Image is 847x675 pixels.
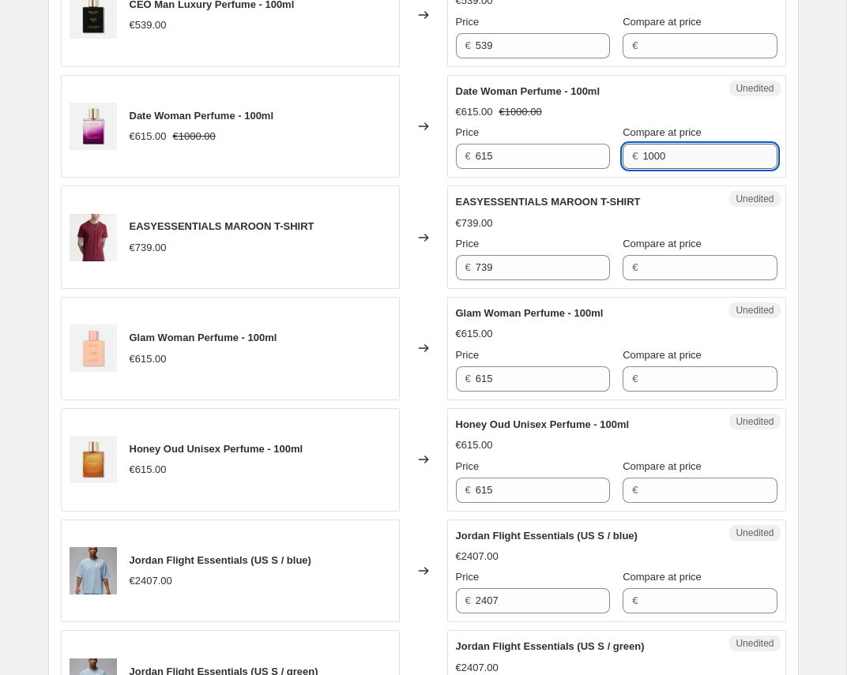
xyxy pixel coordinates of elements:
[70,436,117,483] img: p-10_120c6fec-8133-488c-943b-2c6af7033b9f_80x.jpg
[465,261,471,273] span: €
[632,373,638,384] span: €
[130,129,167,144] div: €615.00
[623,349,702,361] span: Compare at price
[456,418,630,430] span: Honey Oud Unisex Perfume - 100ml
[632,150,638,162] span: €
[465,39,471,51] span: €
[623,460,702,472] span: Compare at price
[456,530,638,542] span: Jordan Flight Essentials (US S / blue)
[736,193,774,205] span: Unedited
[736,415,774,428] span: Unedited
[173,129,216,144] strike: €1000.00
[456,326,493,342] div: €615.00
[736,637,774,650] span: Unedited
[632,594,638,606] span: €
[632,484,638,496] span: €
[130,554,311,566] span: Jordan Flight Essentials (US S / blue)
[456,640,645,652] span: Jordan Flight Essentials (US S / green)
[456,85,600,97] span: Date Woman Perfume - 100ml
[465,594,471,606] span: €
[130,220,314,232] span: EASYESSENTIALS MAROON T-SHIRT
[130,332,277,343] span: Glam Woman Perfume - 100ml
[456,349,480,361] span: Price
[456,16,480,28] span: Price
[70,324,117,372] img: p-9_5dd66ff1-7510-45ac-aca5-c206cc731841_80x.jpg
[736,527,774,539] span: Unedited
[456,126,480,138] span: Price
[632,39,638,51] span: €
[465,150,471,162] span: €
[623,571,702,583] span: Compare at price
[130,573,172,589] div: €2407.00
[456,549,499,564] div: €2407.00
[465,484,471,496] span: €
[623,16,702,28] span: Compare at price
[623,126,702,138] span: Compare at price
[736,82,774,95] span: Unedited
[456,571,480,583] span: Price
[456,307,604,319] span: Glam Woman Perfume - 100ml
[130,17,167,33] div: €539.00
[465,373,471,384] span: €
[456,104,493,120] div: €615.00
[632,261,638,273] span: €
[456,216,493,231] div: €739.00
[456,437,493,453] div: €615.00
[623,238,702,249] span: Compare at price
[70,103,117,150] img: p-3_b2426cb2-db73-4e2e-8501-a14a51b735dd_80x.jpg
[736,304,774,317] span: Unedited
[130,110,274,122] span: Date Woman Perfume - 100ml
[499,104,542,120] strike: €1000.00
[70,547,117,594] img: p-4-blu_80x.jpg
[130,462,167,478] div: €615.00
[70,214,117,261] img: p-8_9ca101ed-e11f-416f-8cf7-c4de09dddf14_80x.jpg
[456,196,641,208] span: EASYESSENTIALS MAROON T-SHIRT
[456,238,480,249] span: Price
[130,443,303,455] span: Honey Oud Unisex Perfume - 100ml
[130,351,167,367] div: €615.00
[456,460,480,472] span: Price
[130,240,167,256] div: €739.00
